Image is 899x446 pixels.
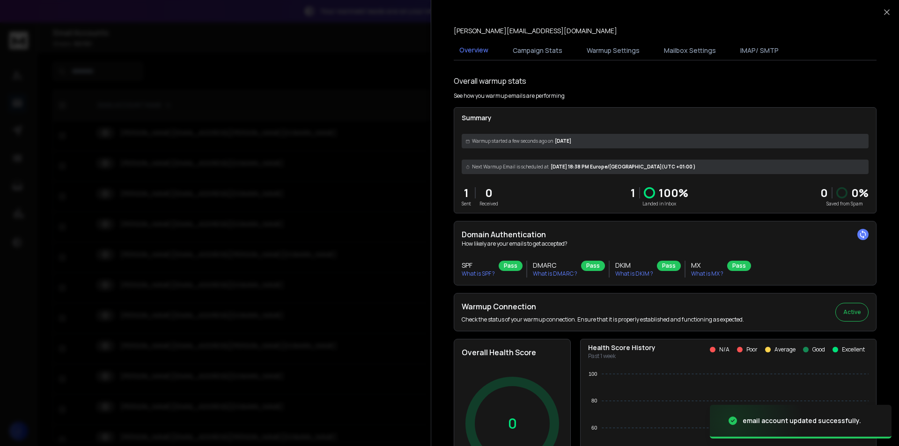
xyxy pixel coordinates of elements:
[462,347,563,358] h2: Overall Health Score
[657,261,681,271] div: Pass
[589,371,597,377] tspan: 100
[691,261,723,270] h3: MX
[581,261,605,271] div: Pass
[454,26,617,36] p: [PERSON_NAME][EMAIL_ADDRESS][DOMAIN_NAME]
[735,40,784,61] button: IMAP/ SMTP
[581,40,645,61] button: Warmup Settings
[462,229,869,240] h2: Domain Authentication
[508,415,517,432] p: 0
[774,346,796,353] p: Average
[591,398,597,403] tspan: 80
[820,200,869,207] p: Saved from Spam
[658,40,722,61] button: Mailbox Settings
[462,261,495,270] h3: SPF
[631,200,688,207] p: Landed in Inbox
[507,40,568,61] button: Campaign Stats
[719,346,730,353] p: N/A
[454,75,526,87] h1: Overall warmup stats
[472,138,553,145] span: Warmup started a few seconds ago on
[588,343,656,352] p: Health Score History
[842,346,865,353] p: Excellent
[462,134,869,148] div: [DATE]
[462,160,869,174] div: [DATE] 18:38 PM Europe/[GEOGRAPHIC_DATA] (UTC +01:00 )
[659,185,688,200] p: 100 %
[820,185,828,200] strong: 0
[479,185,498,200] p: 0
[533,261,577,270] h3: DMARC
[588,352,656,360] p: Past 1 week
[591,425,597,431] tspan: 60
[462,200,471,207] p: Sent
[454,92,565,100] p: See how you warmup emails are performing
[812,346,825,353] p: Good
[499,261,523,271] div: Pass
[631,185,635,200] p: 1
[746,346,758,353] p: Poor
[615,270,653,278] p: What is DKIM ?
[462,113,869,123] p: Summary
[479,200,498,207] p: Received
[835,303,869,322] button: Active
[851,185,869,200] p: 0 %
[462,240,869,248] p: How likely are your emails to get accepted?
[462,301,744,312] h2: Warmup Connection
[691,270,723,278] p: What is MX ?
[462,270,495,278] p: What is SPF ?
[727,261,751,271] div: Pass
[472,163,549,170] span: Next Warmup Email is scheduled at
[615,261,653,270] h3: DKIM
[462,316,744,323] p: Check the status of your warmup connection. Ensure that it is properly established and functionin...
[462,185,471,200] p: 1
[454,40,494,61] button: Overview
[533,270,577,278] p: What is DMARC ?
